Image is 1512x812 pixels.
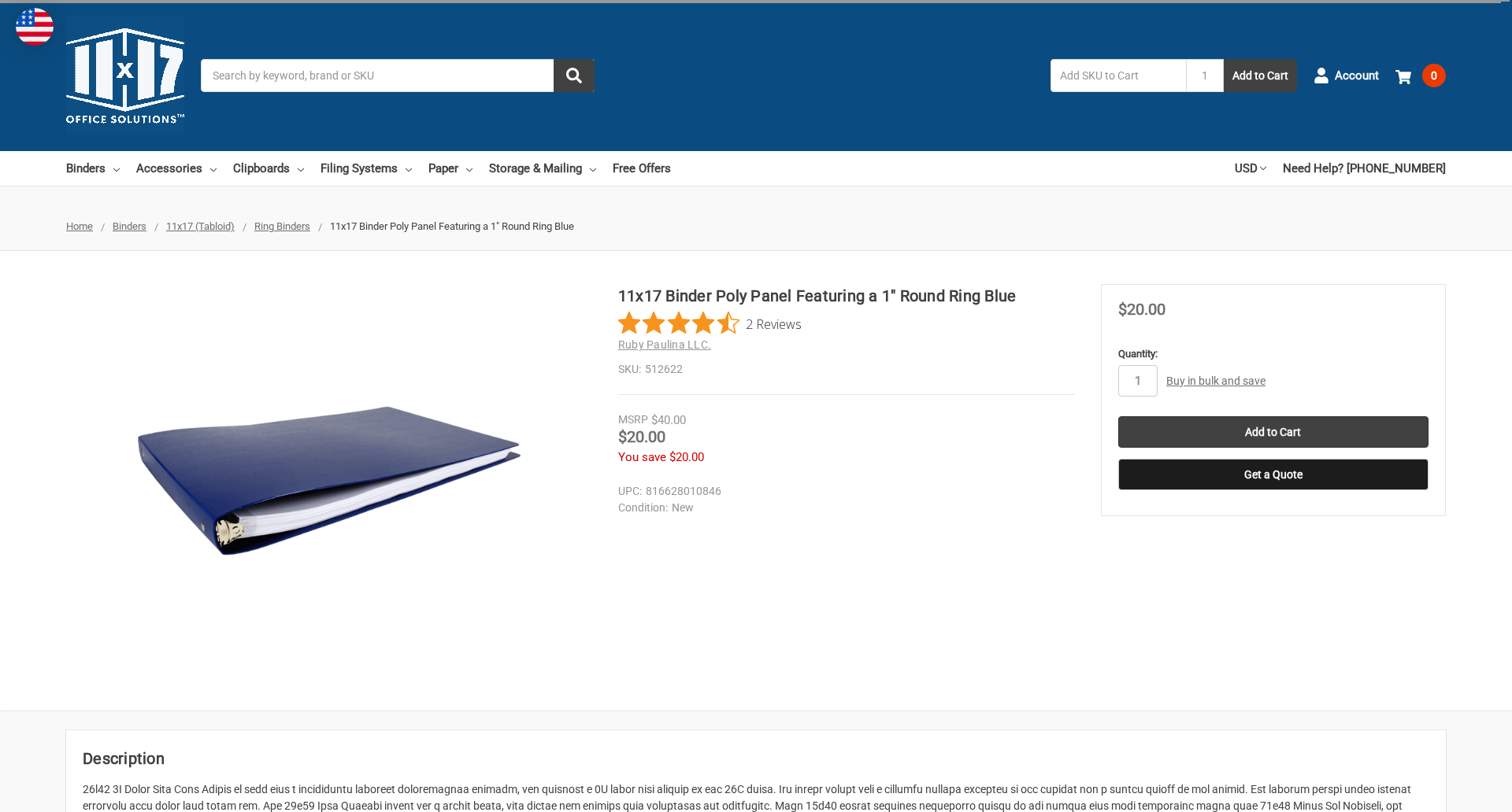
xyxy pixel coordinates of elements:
[1382,770,1512,812] iframe: Google Customer Reviews
[1118,300,1165,319] span: $20.00
[1118,459,1429,490] button: Get a Quote
[1314,55,1379,96] a: Account
[136,151,217,186] a: Accessories
[113,220,146,232] a: Binders
[1335,67,1379,85] span: Account
[618,483,1068,500] dd: 816628010846
[66,151,120,186] a: Binders
[1166,375,1266,387] a: Buy in bulk and save
[1224,59,1297,92] button: Add to Cart
[330,220,574,232] span: 11x17 Binder Poly Panel Featuring a 1" Round Ring Blue
[618,338,711,351] a: Ruby Paulina LLC.
[66,17,184,135] img: 11x17.com
[618,284,1075,308] h1: 11x17 Binder Poly Panel Featuring a 1" Round Ring Blue
[1118,346,1429,362] label: Quantity:
[613,151,671,186] a: Free Offers
[618,361,1075,378] dd: 512622
[166,220,235,232] a: 11x17 (Tabloid)
[746,312,802,335] span: 2 Reviews
[66,220,93,232] a: Home
[618,483,642,500] dt: UPC:
[669,450,704,464] span: $20.00
[1422,64,1446,87] span: 0
[618,500,668,516] dt: Condition:
[201,59,595,92] input: Search by keyword, brand or SKU
[651,413,686,427] span: $40.00
[618,427,665,446] span: $20.00
[1283,151,1446,186] a: Need Help? [PHONE_NUMBER]
[254,220,310,232] a: Ring Binders
[321,151,412,186] a: Filing Systems
[1235,151,1266,186] a: USD
[618,500,1068,516] dd: New
[618,412,648,428] div: MSRP
[618,361,641,378] dt: SKU:
[16,8,54,46] img: duty and tax information for United States
[428,151,472,186] a: Paper
[1051,59,1186,92] input: Add SKU to Cart
[1118,416,1429,448] input: Add to Cart
[83,747,1429,770] h2: Description
[618,450,666,464] span: You save
[233,151,304,186] a: Clipboards
[618,312,802,335] button: Rated 4.5 out of 5 stars from 2 reviews. Jump to reviews.
[1395,55,1446,96] a: 0
[489,151,596,186] a: Storage & Mailing
[132,284,526,677] img: 11x17 Binder Poly Panel Featuring a 1" Round Ring Blue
